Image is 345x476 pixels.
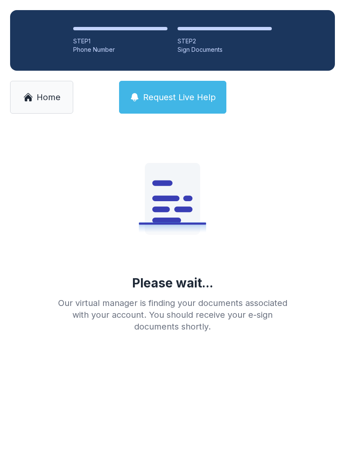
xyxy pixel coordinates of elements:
span: Home [37,91,61,103]
div: Phone Number [73,45,167,54]
span: Request Live Help [143,91,216,103]
div: Please wait... [132,275,213,290]
div: Our virtual manager is finding your documents associated with your account. You should receive yo... [51,297,294,332]
div: Sign Documents [178,45,272,54]
div: STEP 2 [178,37,272,45]
div: STEP 1 [73,37,167,45]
